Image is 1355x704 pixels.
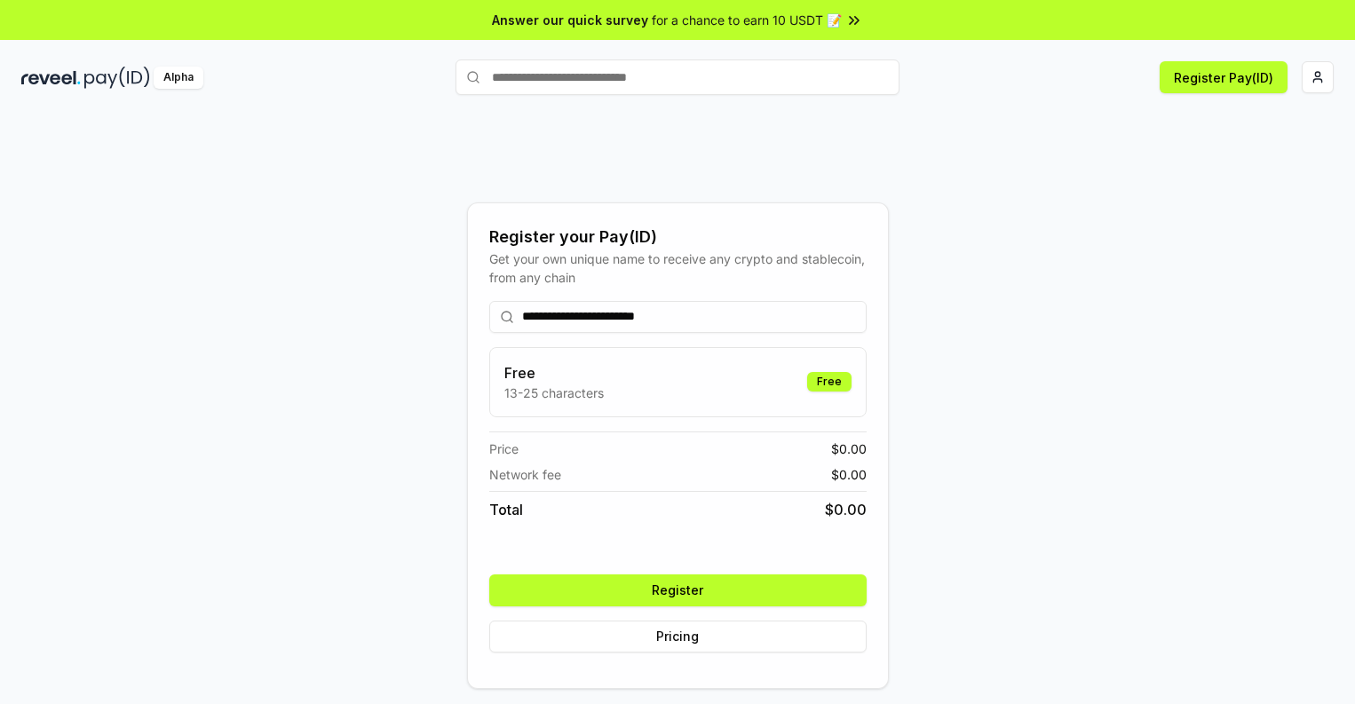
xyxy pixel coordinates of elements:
[489,465,561,484] span: Network fee
[825,499,867,520] span: $ 0.00
[84,67,150,89] img: pay_id
[652,11,842,29] span: for a chance to earn 10 USDT 📝
[504,384,604,402] p: 13-25 characters
[154,67,203,89] div: Alpha
[21,67,81,89] img: reveel_dark
[492,11,648,29] span: Answer our quick survey
[807,372,852,392] div: Free
[489,249,867,287] div: Get your own unique name to receive any crypto and stablecoin, from any chain
[489,574,867,606] button: Register
[831,439,867,458] span: $ 0.00
[504,362,604,384] h3: Free
[831,465,867,484] span: $ 0.00
[489,225,867,249] div: Register your Pay(ID)
[489,621,867,653] button: Pricing
[1160,61,1288,93] button: Register Pay(ID)
[489,499,523,520] span: Total
[489,439,519,458] span: Price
